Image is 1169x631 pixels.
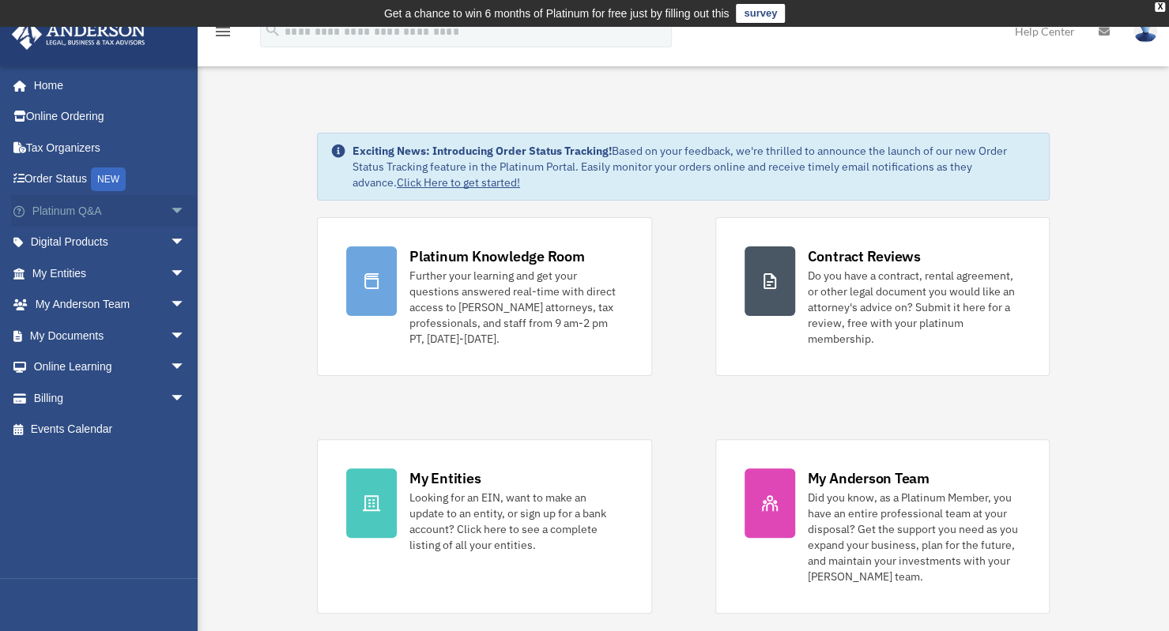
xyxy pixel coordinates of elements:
span: arrow_drop_down [170,382,202,415]
a: Click Here to get started! [397,175,520,190]
a: Home [11,69,202,101]
a: My Anderson Teamarrow_drop_down [11,289,209,321]
img: User Pic [1133,20,1157,43]
i: menu [213,22,232,41]
a: Online Learningarrow_drop_down [11,351,209,383]
div: Contract Reviews [808,246,921,266]
div: Did you know, as a Platinum Member, you have an entire professional team at your disposal? Get th... [808,490,1021,584]
a: Contract Reviews Do you have a contract, rental agreement, or other legal document you would like... [715,217,1050,376]
div: Do you have a contract, rental agreement, or other legal document you would like an attorney's ad... [808,268,1021,347]
a: Digital Productsarrow_drop_down [11,227,209,258]
a: Platinum Q&Aarrow_drop_down [11,195,209,227]
span: arrow_drop_down [170,289,202,321]
strong: Exciting News: Introducing Order Status Tracking! [353,144,612,158]
a: Order StatusNEW [11,163,209,196]
a: Events Calendar [11,414,209,445]
div: Based on your feedback, we're thrilled to announce the launch of our new Order Status Tracking fe... [353,143,1036,190]
span: arrow_drop_down [170,227,202,259]
div: My Entities [409,468,481,488]
span: arrow_drop_down [170,351,202,384]
i: search [264,21,281,39]
div: Get a chance to win 6 months of Platinum for free just by filling out this [384,4,730,23]
a: survey [736,4,785,23]
a: My Entitiesarrow_drop_down [11,257,209,289]
div: My Anderson Team [808,468,930,488]
a: My Documentsarrow_drop_down [11,320,209,351]
div: NEW [91,167,126,191]
span: arrow_drop_down [170,257,202,290]
a: Platinum Knowledge Room Further your learning and get your questions answered real-time with dire... [317,217,652,376]
img: Anderson Advisors Platinum Portal [7,19,150,50]
div: Further your learning and get your questions answered real-time with direct access to [PERSON_NAM... [409,268,623,347]
div: Looking for an EIN, want to make an update to an entity, or sign up for a bank account? Click her... [409,490,623,553]
div: Platinum Knowledge Room [409,246,585,266]
a: My Anderson Team Did you know, as a Platinum Member, you have an entire professional team at your... [715,439,1050,614]
span: arrow_drop_down [170,195,202,227]
a: Tax Organizers [11,132,209,163]
a: menu [213,28,232,41]
a: My Entities Looking for an EIN, want to make an update to an entity, or sign up for a bank accoun... [317,439,652,614]
span: arrow_drop_down [170,320,202,352]
a: Online Ordering [11,101,209,133]
div: close [1155,2,1165,12]
a: Billingarrow_drop_down [11,382,209,414]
